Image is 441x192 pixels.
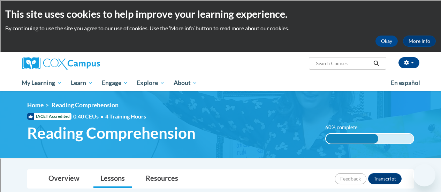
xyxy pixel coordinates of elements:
a: Explore [132,75,169,91]
span: About [174,79,197,87]
span: My Learning [22,79,62,87]
label: 60% complete [325,124,365,131]
button: Search [371,59,381,68]
span: En español [391,79,420,86]
img: Cox Campus [22,57,100,70]
div: Main menu [17,75,425,91]
a: Learn [66,75,97,91]
span: Explore [137,79,165,87]
button: Account Settings [398,57,419,68]
a: En español [386,76,425,90]
span: 0.40 CEUs [73,113,105,120]
span: Reading Comprehension [27,124,196,142]
a: Home [27,101,44,109]
span: IACET Accredited [27,113,71,120]
span: Reading Comprehension [52,101,119,109]
span: 4 Training Hours [105,113,146,120]
span: Learn [71,79,93,87]
a: About [169,75,202,91]
a: Engage [97,75,132,91]
span: • [100,113,104,120]
iframe: Button to launch messaging window [413,164,435,186]
div: 60% complete [326,134,379,144]
a: Cox Campus [22,57,147,70]
a: My Learning [17,75,67,91]
span: Engage [102,79,128,87]
input: Search Courses [315,59,371,68]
